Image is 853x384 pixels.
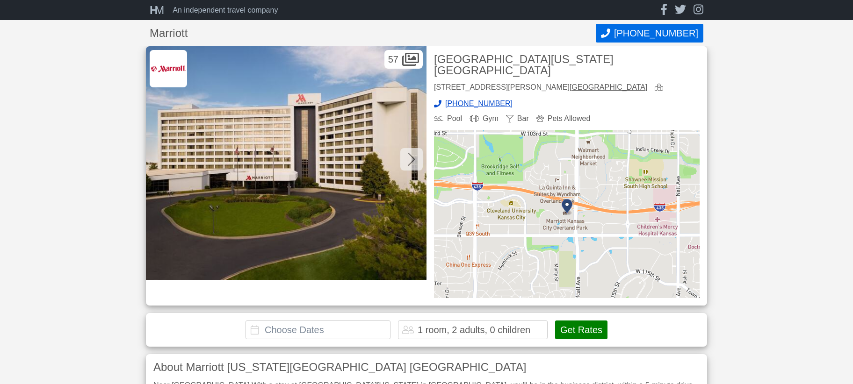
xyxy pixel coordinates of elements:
[675,4,686,16] a: twitter
[150,4,155,16] span: H
[434,115,462,122] div: Pool
[173,7,278,14] div: An independent travel company
[445,100,513,107] span: [PHONE_NUMBER]
[246,320,390,339] input: Choose Dates
[384,50,423,69] div: 57
[434,84,647,92] div: [STREET_ADDRESS][PERSON_NAME]
[596,24,703,43] button: Call
[536,115,591,122] div: Pets Allowed
[153,362,700,373] h3: About Marriott [US_STATE][GEOGRAPHIC_DATA] [GEOGRAPHIC_DATA]
[434,130,700,298] img: map
[570,83,648,91] a: [GEOGRAPHIC_DATA]
[150,28,596,39] h1: Marriott
[418,325,530,334] div: 1 room, 2 adults, 0 children
[555,320,607,339] button: Get Rates
[434,54,700,76] h2: [GEOGRAPHIC_DATA][US_STATE] [GEOGRAPHIC_DATA]
[506,115,529,122] div: Bar
[614,28,698,39] span: [PHONE_NUMBER]
[150,5,169,16] a: HM
[155,4,161,16] span: M
[470,115,499,122] div: Gym
[655,84,667,92] a: view map
[150,50,187,87] img: Marriott
[146,46,426,280] img: Featured
[694,4,703,16] a: instagram
[660,4,667,16] a: facebook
